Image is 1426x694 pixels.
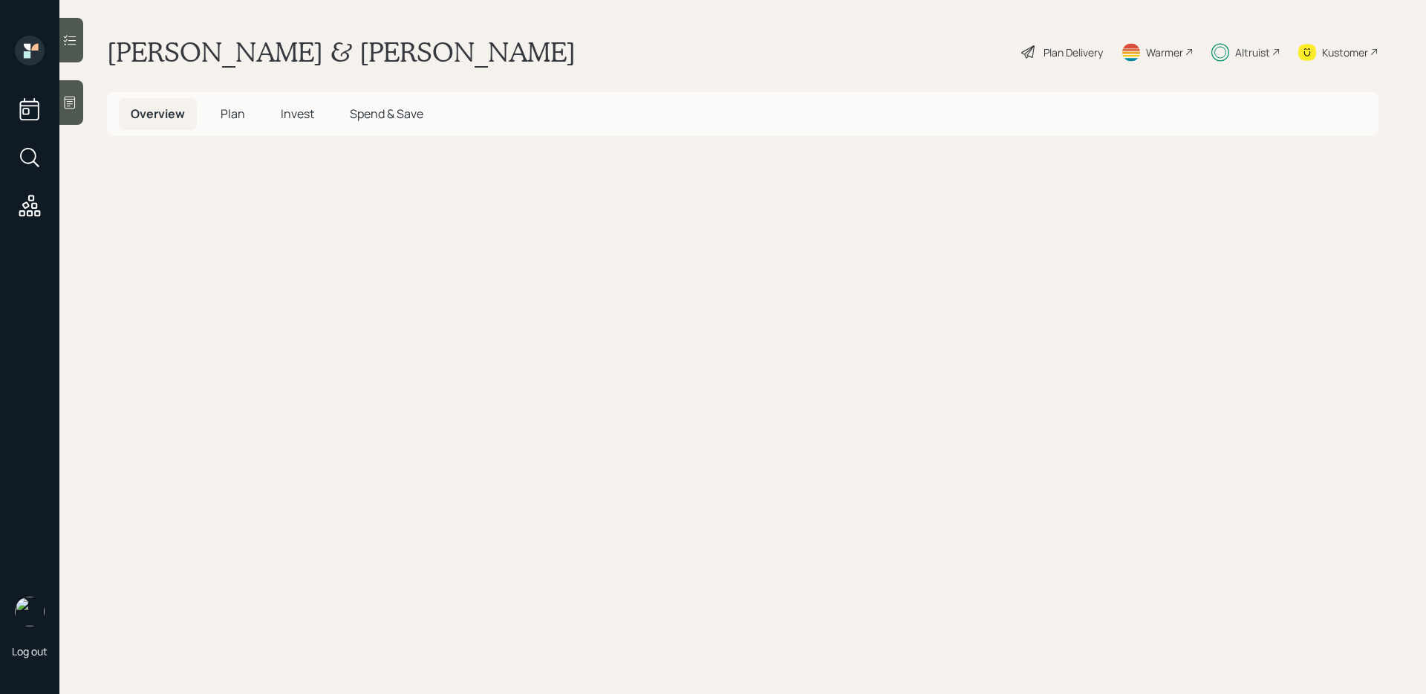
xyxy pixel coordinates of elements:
[15,597,45,626] img: sami-boghos-headshot.png
[281,106,314,122] span: Invest
[1146,45,1183,60] div: Warmer
[107,36,576,68] h1: [PERSON_NAME] & [PERSON_NAME]
[1044,45,1103,60] div: Plan Delivery
[350,106,423,122] span: Spend & Save
[221,106,245,122] span: Plan
[12,644,48,658] div: Log out
[1322,45,1368,60] div: Kustomer
[131,106,185,122] span: Overview
[1235,45,1270,60] div: Altruist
